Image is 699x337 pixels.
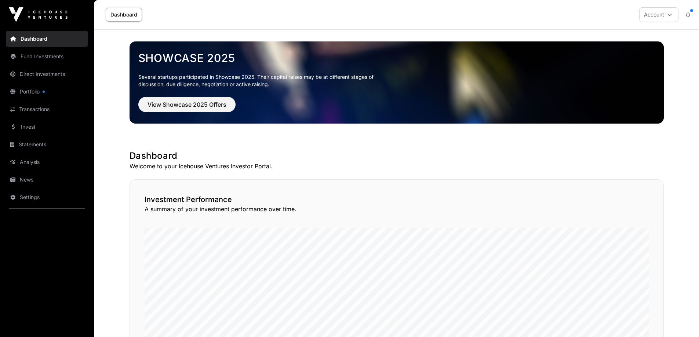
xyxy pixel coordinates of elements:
a: Portfolio [6,84,88,100]
img: Icehouse Ventures Logo [9,7,68,22]
p: Several startups participated in Showcase 2025. Their capital raises may be at different stages o... [138,73,385,88]
a: Fund Investments [6,48,88,65]
a: View Showcase 2025 Offers [138,104,236,111]
a: Transactions [6,101,88,117]
a: Analysis [6,154,88,170]
a: Dashboard [6,31,88,47]
a: Showcase 2025 [138,51,655,65]
a: Dashboard [106,8,142,22]
a: Settings [6,189,88,205]
span: View Showcase 2025 Offers [148,100,226,109]
a: Direct Investments [6,66,88,82]
a: Statements [6,136,88,153]
a: Invest [6,119,88,135]
img: Showcase 2025 [130,41,664,124]
button: Account [639,7,678,22]
a: News [6,172,88,188]
p: A summary of your investment performance over time. [145,205,649,213]
h2: Investment Performance [145,194,649,205]
h1: Dashboard [130,150,664,162]
button: View Showcase 2025 Offers [138,97,236,112]
p: Welcome to your Icehouse Ventures Investor Portal. [130,162,664,171]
